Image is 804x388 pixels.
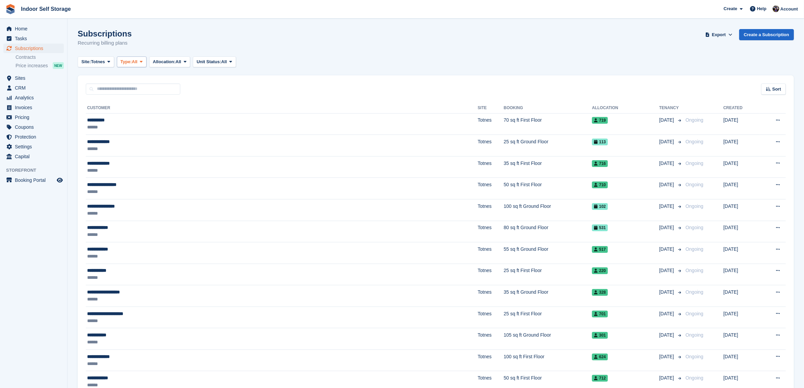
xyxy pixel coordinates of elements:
a: menu [3,73,64,83]
span: All [132,58,137,65]
button: Site: Totnes [78,56,114,68]
td: [DATE] [723,178,759,199]
td: [DATE] [723,242,759,264]
td: 80 sq ft Ground Floor [504,221,592,242]
span: 113 [592,139,608,145]
span: 531 [592,224,608,231]
span: Subscriptions [15,44,55,53]
span: Settings [15,142,55,151]
td: Totnes [478,242,504,264]
img: stora-icon-8386f47178a22dfd0bd8f6a31ec36ba5ce8667c1dd55bd0f319d3a0aa187defe.svg [5,4,16,14]
td: Totnes [478,199,504,221]
button: Unit Status: All [193,56,236,68]
span: Unit Status: [197,58,221,65]
a: Price increases NEW [16,62,64,69]
span: [DATE] [659,203,675,210]
span: [DATE] [659,310,675,317]
td: 35 sq ft First Floor [504,156,592,178]
span: 301 [592,332,608,339]
td: 25 sq ft Ground Floor [504,135,592,156]
span: Ongoing [685,354,703,359]
th: Tenancy [659,103,683,114]
th: Customer [86,103,478,114]
span: [DATE] [659,224,675,231]
span: Storefront [6,167,67,174]
td: 100 sq ft First Floor [504,349,592,371]
span: [DATE] [659,246,675,253]
span: [DATE] [659,267,675,274]
th: Site [478,103,504,114]
td: [DATE] [723,349,759,371]
a: Contracts [16,54,64,60]
span: Ongoing [685,268,703,273]
span: Ongoing [685,332,703,338]
span: 710 [592,181,608,188]
a: menu [3,132,64,142]
td: 105 sq ft Ground Floor [504,328,592,350]
span: CRM [15,83,55,93]
th: Created [723,103,759,114]
td: Totnes [478,178,504,199]
td: Totnes [478,349,504,371]
td: Totnes [478,113,504,135]
span: Ongoing [685,311,703,316]
a: menu [3,24,64,33]
span: 624 [592,354,608,360]
td: Totnes [478,221,504,242]
span: [DATE] [659,289,675,296]
span: [DATE] [659,332,675,339]
button: Export [704,29,734,40]
span: 716 [592,160,608,167]
span: Tasks [15,34,55,43]
a: Create a Subscription [739,29,794,40]
span: Create [724,5,737,12]
span: Protection [15,132,55,142]
span: Ongoing [685,182,703,187]
td: [DATE] [723,221,759,242]
button: Type: All [117,56,147,68]
a: menu [3,83,64,93]
span: Analytics [15,93,55,102]
span: Booking Portal [15,175,55,185]
td: [DATE] [723,156,759,178]
a: menu [3,152,64,161]
span: Ongoing [685,375,703,381]
td: Totnes [478,156,504,178]
span: 102 [592,203,608,210]
span: [DATE] [659,374,675,382]
span: [DATE] [659,117,675,124]
span: Ongoing [685,203,703,209]
span: All [221,58,227,65]
span: All [176,58,181,65]
span: 328 [592,289,608,296]
span: Coupons [15,122,55,132]
span: 712 [592,375,608,382]
td: [DATE] [723,328,759,350]
td: Totnes [478,307,504,328]
td: 100 sq ft Ground Floor [504,199,592,221]
span: [DATE] [659,160,675,167]
span: Invoices [15,103,55,112]
a: menu [3,113,64,122]
span: 701 [592,311,608,317]
td: 50 sq ft First Floor [504,178,592,199]
td: [DATE] [723,285,759,307]
td: 25 sq ft First Floor [504,307,592,328]
span: Ongoing [685,117,703,123]
a: menu [3,44,64,53]
td: Totnes [478,285,504,307]
a: menu [3,175,64,185]
span: Ongoing [685,225,703,230]
span: Allocation: [153,58,176,65]
span: 719 [592,117,608,124]
span: Totnes [91,58,105,65]
td: [DATE] [723,113,759,135]
span: Ongoing [685,289,703,295]
span: [DATE] [659,353,675,360]
span: Sites [15,73,55,83]
div: NEW [53,62,64,69]
a: menu [3,93,64,102]
span: [DATE] [659,138,675,145]
img: Sandra Pomeroy [773,5,779,12]
span: Help [757,5,767,12]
